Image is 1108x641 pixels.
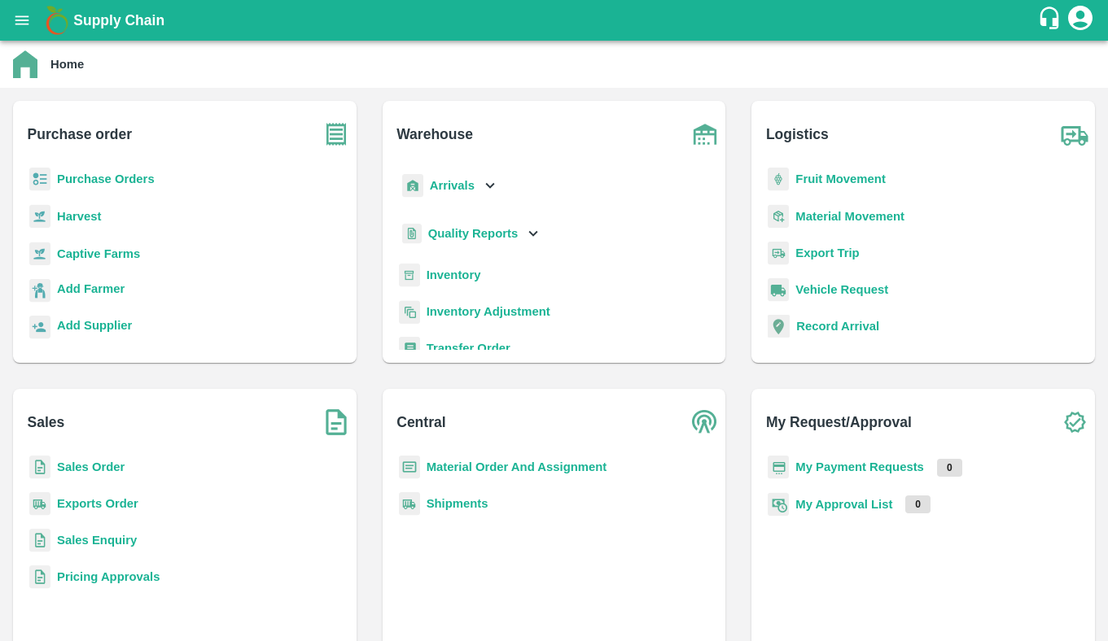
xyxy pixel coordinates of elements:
img: whArrival [402,174,423,198]
b: Add Farmer [57,282,125,295]
img: purchase [316,114,357,155]
a: Supply Chain [73,9,1037,32]
img: recordArrival [768,315,790,338]
img: soSales [316,402,357,443]
b: Home [50,58,84,71]
img: inventory [399,300,420,324]
a: Harvest [57,210,101,223]
a: Transfer Order [427,342,510,355]
div: customer-support [1037,6,1066,35]
button: open drawer [3,2,41,39]
b: Sales [28,411,65,434]
img: supplier [29,316,50,339]
p: 0 [937,459,962,477]
b: Logistics [766,123,829,146]
a: Add Supplier [57,316,132,338]
img: truck [1054,114,1095,155]
img: warehouse [685,114,725,155]
img: sales [29,565,50,589]
img: fruit [768,168,789,191]
img: logo [41,4,73,37]
b: Add Supplier [57,319,132,332]
img: whInventory [399,264,420,287]
a: Inventory Adjustment [427,305,550,318]
a: Inventory [427,268,481,281]
img: sales [29,456,50,479]
img: material [768,204,789,229]
b: Purchase order [28,123,132,146]
img: shipments [29,492,50,516]
img: home [13,50,37,78]
img: harvest [29,242,50,266]
img: whTransfer [399,337,420,360]
img: payment [768,456,789,479]
b: Warehouse [396,123,473,146]
img: sales [29,529,50,552]
a: Vehicle Request [795,283,888,296]
img: central [685,402,725,443]
b: Supply Chain [73,12,164,28]
div: Quality Reports [399,217,543,251]
a: My Payment Requests [795,460,924,473]
img: approval [768,492,789,517]
a: Sales Enquiry [57,534,137,547]
a: Material Order And Assignment [427,460,607,473]
b: Quality Reports [428,227,519,240]
b: Arrivals [430,179,475,192]
a: Exports Order [57,497,138,510]
img: vehicle [768,278,789,302]
img: delivery [768,242,789,265]
a: Fruit Movement [795,172,886,185]
a: Add Farmer [57,280,125,302]
img: centralMaterial [399,456,420,479]
img: qualityReport [402,224,422,244]
a: Material Movement [795,210,904,223]
a: My Approval List [795,498,892,511]
div: Arrivals [399,168,500,204]
img: check [1054,402,1095,443]
img: harvest [29,204,50,229]
a: Sales Order [57,460,125,473]
div: account of current user [1066,3,1095,37]
p: 0 [905,495,931,513]
a: Shipments [427,497,488,510]
img: farmer [29,279,50,303]
img: shipments [399,492,420,516]
b: My Request/Approval [766,411,912,434]
a: Record Arrival [796,320,879,333]
a: Export Trip [795,246,859,259]
a: Pricing Approvals [57,570,160,583]
b: Central [396,411,445,434]
a: Captive Farms [57,247,140,260]
img: reciept [29,168,50,191]
a: Purchase Orders [57,172,155,185]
